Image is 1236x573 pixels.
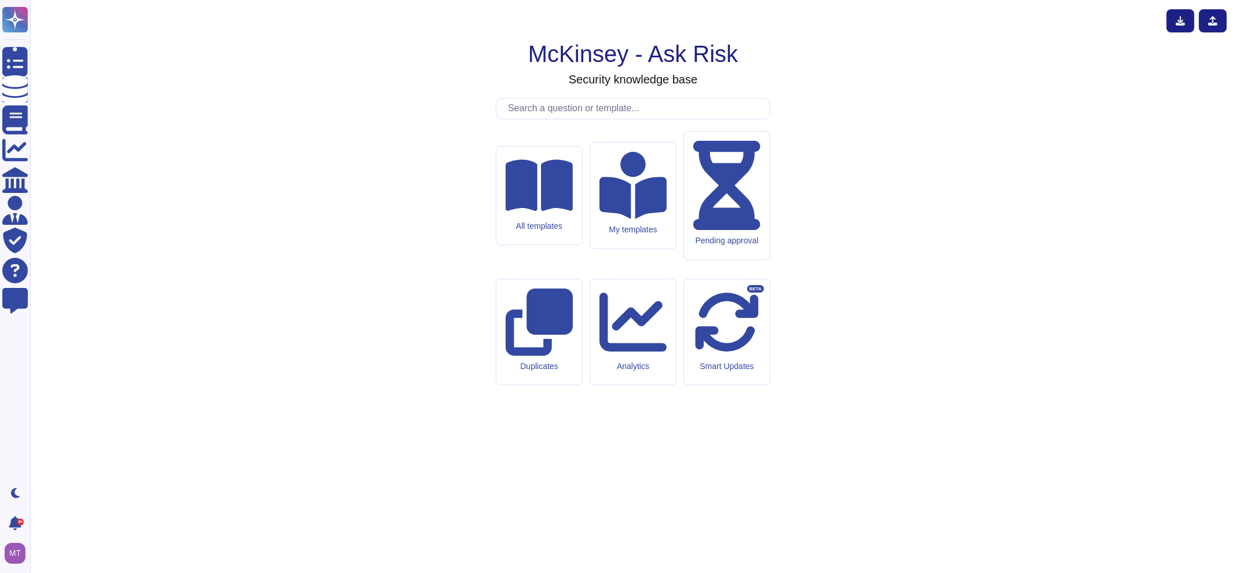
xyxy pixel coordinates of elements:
img: user [5,543,25,564]
div: Duplicates [506,362,573,371]
button: user [2,541,34,566]
h1: McKinsey - Ask Risk [528,40,738,68]
div: BETA [747,285,764,293]
h3: Security knowledge base [569,72,697,86]
div: Analytics [599,362,667,371]
div: All templates [506,221,573,231]
div: Pending approval [693,236,760,246]
input: Search a question or template... [502,98,770,119]
div: 9+ [17,519,24,525]
div: My templates [599,225,667,235]
div: Smart Updates [693,362,760,371]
